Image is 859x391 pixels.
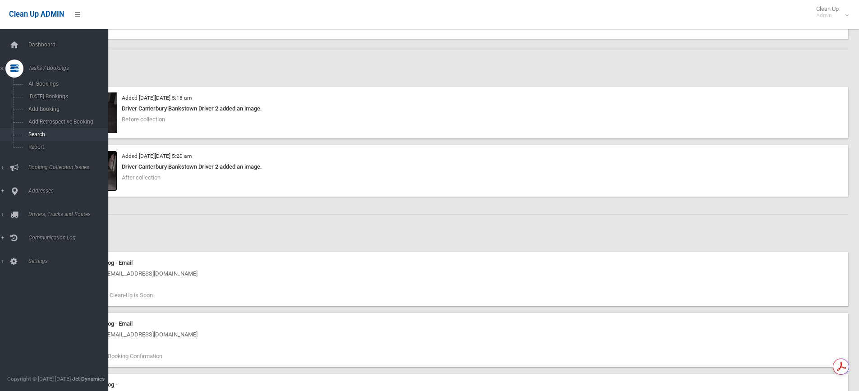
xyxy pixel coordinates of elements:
[26,144,107,150] span: Report
[63,318,843,329] div: Communication Log - Email
[63,161,843,172] div: Driver Canterbury Bankstown Driver 2 added an image.
[26,188,115,194] span: Addresses
[26,81,107,87] span: All Bookings
[7,376,71,382] span: Copyright © [DATE]-[DATE]
[26,93,107,100] span: [DATE] Bookings
[26,235,115,241] span: Communication Log
[26,211,115,217] span: Drivers, Trucks and Routes
[122,116,165,123] span: Before collection
[63,103,843,114] div: Driver Canterbury Bankstown Driver 2 added an image.
[26,131,107,138] span: Search
[63,258,843,268] div: Communication Log - Email
[816,12,839,19] small: Admin
[63,268,843,279] div: [DATE] 9:04 am - [EMAIL_ADDRESS][DOMAIN_NAME]
[812,5,848,19] span: Clean Up
[26,119,107,125] span: Add Retrospective Booking
[26,258,115,264] span: Settings
[26,65,115,71] span: Tasks / Bookings
[26,106,107,112] span: Add Booking
[122,174,161,181] span: After collection
[122,153,192,159] small: Added [DATE][DATE] 5:20 am
[63,353,162,359] span: Booked Clean Up Booking Confirmation
[122,95,192,101] small: Added [DATE][DATE] 5:18 am
[63,329,843,340] div: [DATE] 3:05 pm - [EMAIL_ADDRESS][DOMAIN_NAME]
[63,379,843,390] div: Communication Log -
[40,61,848,73] h2: Images
[26,164,115,170] span: Booking Collection Issues
[40,225,848,237] h2: History
[9,10,64,18] span: Clean Up ADMIN
[26,41,115,48] span: Dashboard
[72,376,105,382] strong: Jet Dynamics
